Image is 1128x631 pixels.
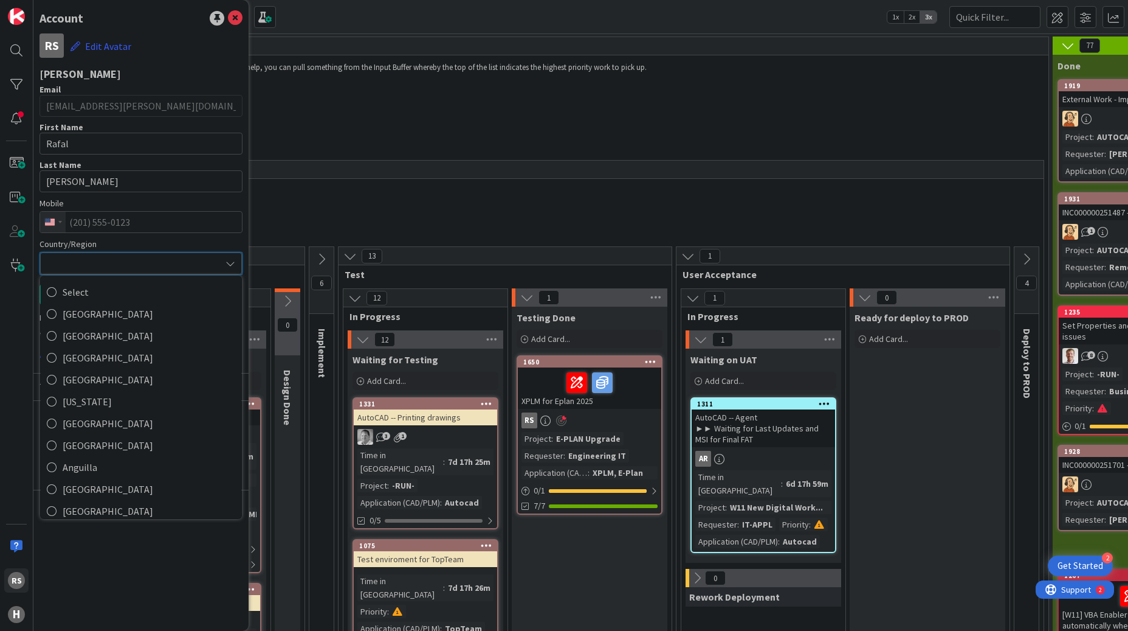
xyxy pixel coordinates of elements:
[1104,513,1106,526] span: :
[1092,243,1094,257] span: :
[40,380,69,394] span: Theme
[1092,496,1094,509] span: :
[63,283,235,301] span: Select
[588,466,590,479] span: :
[518,413,661,428] div: RS
[354,540,497,567] div: 1075Test enviroment for TopTeam
[359,400,497,408] div: 1331
[692,410,835,447] div: AutoCAD -- Agent ►► Waiting for Last Updates and MSI for Final FAT
[590,466,646,479] div: XPLM, E-Plan
[521,432,551,445] div: Project
[697,400,835,408] div: 1311
[1048,556,1113,576] div: Open Get Started checklist, remaining modules: 2
[534,484,545,497] span: 0 / 1
[40,345,128,361] button: Change Password
[534,500,545,512] span: 7/7
[523,358,661,366] div: 1650
[1092,368,1094,381] span: :
[349,310,492,322] span: In Progress
[41,478,241,500] a: [GEOGRAPHIC_DATA]
[705,571,726,585] span: 0
[1062,130,1092,144] div: Project
[40,197,242,210] label: Mobile
[316,329,328,378] span: Implement
[354,540,497,551] div: 1075
[345,268,656,281] span: Test
[1104,147,1106,161] span: :
[445,455,493,469] div: 7d 17h 25m
[1062,513,1104,526] div: Requester
[1079,38,1100,53] span: 77
[521,413,537,428] div: RS
[521,466,588,479] div: Application (CAD/PLM)
[1062,111,1078,127] img: RH
[1104,385,1106,398] span: :
[1062,243,1092,257] div: Project
[357,479,387,492] div: Project
[445,581,493,594] div: 7d 17h 26m
[357,605,387,618] div: Priority
[553,432,624,445] div: E-PLAN Upgrade
[1057,560,1103,572] div: Get Started
[778,535,780,548] span: :
[780,535,820,548] div: Autocad
[41,434,241,456] a: [GEOGRAPHIC_DATA]
[1062,476,1078,492] img: RH
[518,357,661,368] div: 1650
[63,5,66,15] div: 2
[538,290,559,305] span: 1
[367,375,406,386] span: Add Card...
[63,480,235,498] span: [GEOGRAPHIC_DATA]
[399,432,407,440] span: 1
[705,375,744,386] span: Add Card...
[389,479,418,492] div: -RUN-
[63,502,235,520] span: [GEOGRAPHIC_DATA]
[40,122,83,133] label: First Name
[517,355,662,515] a: 1650XPLM for Eplan 2025RSProject:E-PLAN UpgradeRequester:Engineering ITApplication (CAD/PLM):XPLM...
[40,159,81,170] label: Last Name
[443,581,445,594] span: :
[443,455,445,469] span: :
[86,209,1038,218] li: Application management
[69,63,1042,72] p: If we have capacity and no other team members need help, you can pull something from the Input Bu...
[40,284,77,305] button: Save
[311,276,332,290] span: 6
[1062,348,1078,364] img: BO
[683,268,994,281] span: User Acceptance
[370,514,381,527] span: 0/5
[387,479,389,492] span: :
[357,448,443,475] div: Time in [GEOGRAPHIC_DATA]
[362,249,382,263] span: 13
[531,333,570,344] span: Add Card...
[63,349,235,367] span: [GEOGRAPHIC_DATA]
[518,357,661,409] div: 1650XPLM for Eplan 2025
[725,501,727,514] span: :
[352,397,498,529] a: 1331AutoCAD -- Printing drawingsAVTime in [GEOGRAPHIC_DATA]:7d 17h 25mProject:-RUN-Application (C...
[357,429,373,445] img: AV
[8,572,25,589] div: RS
[74,198,1037,208] p: This flow is used for:
[695,451,711,467] div: AR
[63,392,235,411] span: [US_STATE]
[374,332,395,347] span: 12
[920,11,937,23] span: 3x
[1062,368,1092,381] div: Project
[8,8,25,25] img: Visit kanbanzone.com
[809,518,811,531] span: :
[876,290,897,305] span: 0
[354,429,497,445] div: AV
[41,456,241,478] a: Anguilla
[1092,402,1094,415] span: :
[40,212,66,232] button: Change country, selected United States (+1)
[63,414,235,433] span: [GEOGRAPHIC_DATA]
[1021,329,1033,399] span: Deploy to PROD
[41,281,241,303] a: Select
[695,535,778,548] div: Application (CAD/PLM)
[40,238,242,251] label: Country/Region
[40,33,64,58] div: RS
[354,399,497,425] div: 1331AutoCAD -- Printing drawings
[949,6,1040,28] input: Quick Filter...
[1102,553,1113,563] div: 2
[1057,60,1081,72] span: Done
[1062,260,1104,274] div: Requester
